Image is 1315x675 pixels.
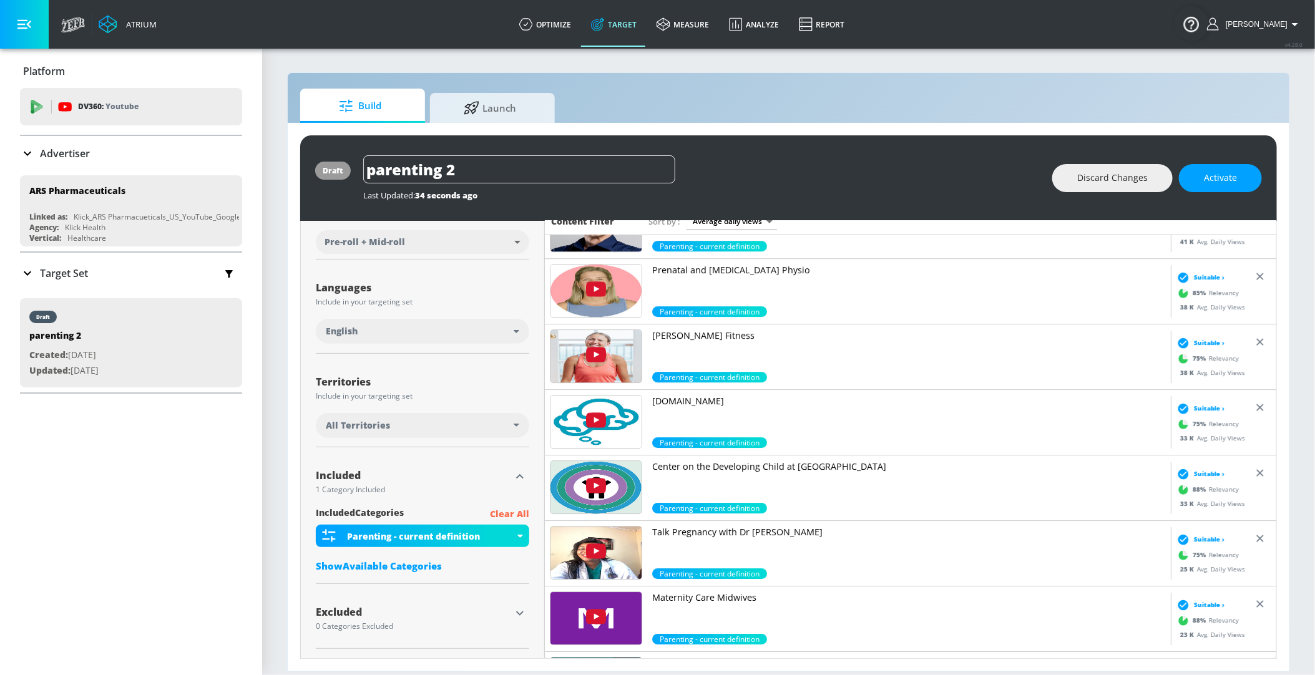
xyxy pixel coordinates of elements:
[1207,17,1303,32] button: [PERSON_NAME]
[1193,550,1209,560] span: 75 %
[652,526,1166,538] p: Talk Pregnancy with Dr [PERSON_NAME]
[1174,434,1245,443] div: Avg. Daily Views
[29,363,99,379] p: [DATE]
[1052,164,1173,192] button: Discard Changes
[316,607,511,617] div: Excluded
[20,136,242,171] div: Advertiser
[316,470,511,480] div: Included
[1077,170,1148,186] span: Discard Changes
[29,349,68,361] span: Created:
[1193,485,1209,494] span: 88 %
[1221,20,1288,29] span: login as: veronica.hernandez@zefr.com
[1179,164,1262,192] button: Activate
[1193,354,1209,363] span: 75 %
[20,253,242,294] div: Target Set
[316,623,511,630] div: 0 Categories Excluded
[652,395,1166,437] a: [DOMAIN_NAME]
[1180,630,1197,639] span: 23 K
[1180,434,1197,442] span: 33 K
[1174,565,1245,574] div: Avg. Daily Views
[652,437,767,448] span: Parenting - current definition
[550,527,642,579] img: UUWoaoA-xRnwtJKT8EHKQPew
[652,395,1166,407] p: [DOMAIN_NAME]
[20,88,242,125] div: DV360: Youtube
[652,657,1166,669] p: Family Tech
[652,329,1166,372] a: [PERSON_NAME] Fitness
[316,377,529,387] div: Territories
[1174,415,1239,434] div: Relevancy
[1180,368,1197,377] span: 38 K
[647,2,719,47] a: measure
[1194,600,1225,609] span: Suitable ›
[316,283,529,293] div: Languages
[490,507,529,522] p: Clear All
[652,372,767,382] span: Parenting - current definition
[65,222,105,233] div: Klick Health
[1194,535,1225,544] span: Suitable ›
[652,306,767,317] div: 85.0%
[1180,303,1197,311] span: 38 K
[316,319,529,344] div: English
[652,526,1166,568] a: Talk Pregnancy with Dr [PERSON_NAME]
[550,265,642,317] img: UUsDADbPhlTR3mlcXfrlTBMg
[1174,468,1225,480] div: Suitable ›
[29,364,71,376] span: Updated:
[1174,237,1245,246] div: Avg. Daily Views
[316,525,529,547] div: Parenting - current definition
[29,222,59,233] div: Agency:
[1174,337,1225,349] div: Suitable ›
[67,233,106,243] div: Healthcare
[326,325,358,337] span: English
[652,591,1166,634] a: Maternity Care Midwives
[652,460,1166,503] a: Center on the Developing Child at [GEOGRAPHIC_DATA]
[652,241,767,251] span: Parenting - current definition
[1194,338,1225,347] span: Suitable ›
[550,330,642,382] img: UUfXgappRDDzZavYGYSQuWMA
[20,298,242,387] div: draftparenting 2Created:[DATE]Updated:[DATE]
[1193,419,1209,429] span: 75 %
[1174,611,1239,630] div: Relevancy
[1174,218,1239,237] div: Relevancy
[652,503,767,513] span: Parenting - current definition
[1194,469,1225,478] span: Suitable ›
[1174,630,1245,639] div: Avg. Daily Views
[1193,288,1209,298] span: 85 %
[652,241,767,251] div: 95.0%
[121,19,157,30] div: Atrium
[1193,616,1209,625] span: 88 %
[1174,368,1245,377] div: Avg. Daily Views
[581,2,647,47] a: Target
[323,165,343,176] div: draft
[551,215,614,227] h6: Content Filter
[29,211,67,222] div: Linked as:
[1174,546,1239,565] div: Relevancy
[652,503,767,513] div: 88.0%
[550,461,642,513] img: UUhBjCaJyswxsEqz26TZrWRw
[316,560,529,572] div: ShowAvailable Categories
[1174,402,1225,415] div: Suitable ›
[313,91,408,121] span: Build
[325,236,405,248] span: Pre-roll + Mid-roll
[550,592,642,644] img: UUQxlSOrlkzk8-qbErtA7sig
[78,100,139,114] p: DV360:
[1174,349,1239,368] div: Relevancy
[99,15,157,34] a: Atrium
[29,329,99,347] div: parenting 2
[652,306,767,317] span: Parenting - current definition
[363,190,1040,201] div: Last Updated:
[316,392,529,400] div: Include in your targeting set
[687,213,777,230] div: Average daily views
[347,530,514,542] div: Parenting - current definition
[1174,271,1225,284] div: Suitable ›
[1174,533,1225,546] div: Suitable ›
[652,634,767,644] span: Parenting - current definition
[1174,480,1239,499] div: Relevancy
[23,64,65,78] p: Platform
[509,2,581,47] a: optimize
[1285,41,1303,48] span: v 4.28.0
[652,460,1166,473] p: Center on the Developing Child at [GEOGRAPHIC_DATA]
[316,507,404,522] span: included Categories
[652,264,1166,276] p: Prenatal and [MEDICAL_DATA] Physio
[415,190,477,201] span: 34 seconds ago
